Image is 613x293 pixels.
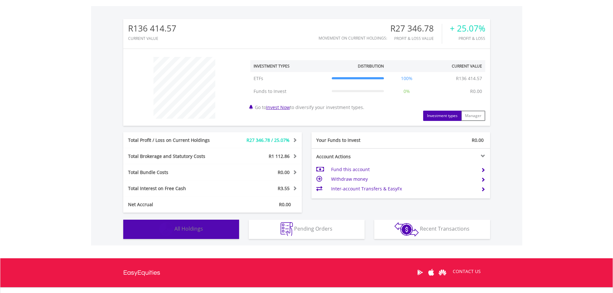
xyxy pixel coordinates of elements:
span: R3.55 [278,185,290,191]
a: Google Play [414,262,426,282]
a: Huawei [437,262,448,282]
div: Movement on Current Holdings: [319,36,387,40]
img: holdings-wht.png [159,222,173,236]
span: R0.00 [279,201,291,207]
a: EasyEquities [123,258,160,287]
span: All Holdings [174,225,203,232]
span: Recent Transactions [420,225,469,232]
span: R0.00 [472,137,484,143]
a: Invest Now [266,104,290,110]
td: Inter-account Transfers & EasyFx [331,184,476,194]
button: Pending Orders [249,220,365,239]
div: Profit & Loss [450,36,485,41]
td: 0% [387,85,426,98]
div: R136 414.57 [128,24,176,33]
div: + 25.07% [450,24,485,33]
td: Withdraw money [331,174,476,184]
span: Pending Orders [294,225,332,232]
td: ETFs [250,72,329,85]
th: Current Value [426,60,485,72]
td: Funds to Invest [250,85,329,98]
a: Apple [426,262,437,282]
div: Total Bundle Costs [123,169,228,176]
button: Investment types [423,111,461,121]
div: Total Profit / Loss on Current Holdings [123,137,228,143]
span: R27 346.78 / 25.07% [246,137,290,143]
img: pending_instructions-wht.png [281,222,293,236]
div: Account Actions [311,153,401,160]
div: Distribution [358,63,384,69]
th: Investment Types [250,60,329,72]
td: 100% [387,72,426,85]
button: All Holdings [123,220,239,239]
div: Total Brokerage and Statutory Costs [123,153,228,160]
span: R1 112.86 [269,153,290,159]
div: Profit & Loss Value [390,36,442,41]
div: Your Funds to Invest [311,137,401,143]
button: Recent Transactions [374,220,490,239]
div: Net Accrual [123,201,228,208]
td: Fund this account [331,165,476,174]
div: Go to to diversify your investment types. [246,54,490,121]
div: R27 346.78 [390,24,442,33]
span: R0.00 [278,169,290,175]
img: transactions-zar-wht.png [395,222,419,236]
a: CONTACT US [448,262,485,280]
button: Manager [461,111,485,121]
td: R136 414.57 [453,72,485,85]
td: R0.00 [467,85,485,98]
div: CURRENT VALUE [128,36,176,41]
div: Total Interest on Free Cash [123,185,228,192]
